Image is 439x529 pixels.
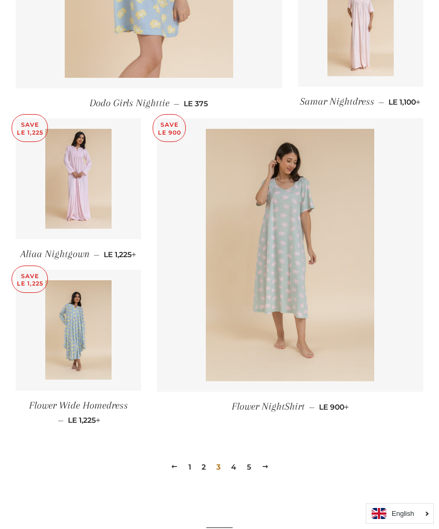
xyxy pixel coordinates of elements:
[232,401,305,412] span: Flower NightShirt
[378,97,384,107] span: —
[319,402,349,412] span: LE 900
[243,459,255,475] a: 5
[184,99,208,108] span: LE 375
[174,99,179,108] span: —
[197,459,210,475] a: 2
[89,97,169,109] span: Dodo Girls Nighttie
[16,391,141,434] a: Flower Wide Homedress — LE 1,225
[184,459,195,475] a: 1
[58,415,64,425] span: —
[68,415,101,425] span: LE 1,225
[388,97,421,107] span: LE 1,100
[212,459,225,475] span: 3
[372,508,428,519] a: English
[16,239,141,269] a: Aliaa Nightgown — LE 1,225
[157,392,423,422] a: Flower NightShirt — LE 900
[392,510,414,517] i: English
[29,400,128,411] span: Flower Wide Homedress
[309,402,315,412] span: —
[16,88,282,118] a: Dodo Girls Nighttie — LE 375
[298,87,423,117] a: Samar Nightdress — LE 1,100
[153,115,185,141] p: Save LE 900
[12,115,47,141] p: Save LE 1,225
[104,250,136,259] span: LE 1,225
[300,96,374,107] span: Samar Nightdress
[227,459,241,475] a: 4
[12,266,47,293] p: Save LE 1,225
[94,250,99,259] span: —
[21,248,89,260] span: Aliaa Nightgown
